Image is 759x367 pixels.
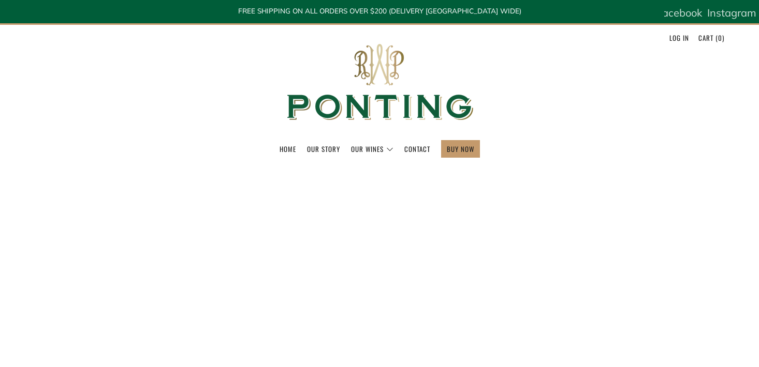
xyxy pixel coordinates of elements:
[707,6,756,19] span: Instagram
[707,3,756,23] a: Instagram
[669,29,689,46] a: Log in
[276,25,483,140] img: Ponting Wines
[351,141,393,157] a: Our Wines
[656,6,702,19] span: Facebook
[280,141,296,157] a: Home
[718,33,722,43] span: 0
[698,29,724,46] a: Cart (0)
[307,141,340,157] a: Our Story
[447,141,474,157] a: BUY NOW
[656,3,702,23] a: Facebook
[404,141,430,157] a: Contact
